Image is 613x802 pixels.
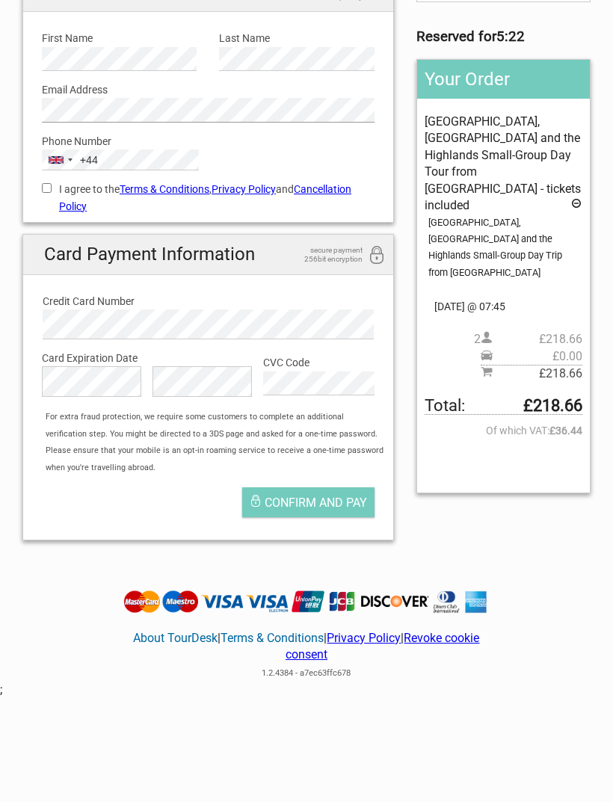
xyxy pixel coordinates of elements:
[242,487,375,517] button: Confirm and pay
[493,331,582,348] span: £218.66
[496,28,525,45] strong: 5:22
[42,30,197,46] label: First Name
[172,23,190,41] button: Open LiveChat chat widget
[219,30,374,46] label: Last Name
[549,422,582,439] strong: £36.44
[43,150,98,170] button: Selected country
[263,354,374,371] label: CVC Code
[221,631,324,645] a: Terms & Conditions
[43,293,374,309] label: Credit Card Number
[425,298,582,315] span: [DATE] @ 07:45
[288,246,363,264] span: secure payment 256bit encryption
[42,350,375,366] label: Card Expiration Date
[38,409,393,476] div: For extra fraud protection, we require some customers to complete an additional verification step...
[417,60,590,99] h2: Your Order
[425,114,581,212] span: [GEOGRAPHIC_DATA], [GEOGRAPHIC_DATA] and the Highlands Small-Group Day Tour from [GEOGRAPHIC_DATA...
[416,28,591,45] h3: Reserved for
[21,26,169,38] p: We're away right now. Please check back later!
[42,181,375,215] label: I agree to the , and
[368,246,386,266] i: 256bit encryption
[327,631,401,645] a: Privacy Policy
[23,235,393,274] h2: Card Payment Information
[481,348,582,365] span: Pickup price
[42,81,375,98] label: Email Address
[493,348,582,365] span: £0.00
[133,631,218,645] a: About TourDesk
[428,215,582,282] div: [GEOGRAPHIC_DATA], [GEOGRAPHIC_DATA] and the Highlands Small-Group Day Trip from [GEOGRAPHIC_DATA]
[425,422,582,439] span: Of which VAT:
[121,614,493,682] div: | | |
[59,183,351,212] a: Cancellation Policy
[42,133,375,149] label: Phone Number
[425,398,582,415] span: Total to be paid
[262,668,351,678] span: 1.2.4384 - a7ec63ffc678
[265,496,367,510] span: Confirm and pay
[121,590,493,614] img: Tourdesk accepts
[523,398,582,414] strong: £218.66
[120,183,209,195] a: Terms & Conditions
[212,183,276,195] a: Privacy Policy
[481,365,582,382] span: Subtotal
[80,152,98,168] div: +44
[493,365,582,382] span: £218.66
[474,331,582,348] span: 2 person(s)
